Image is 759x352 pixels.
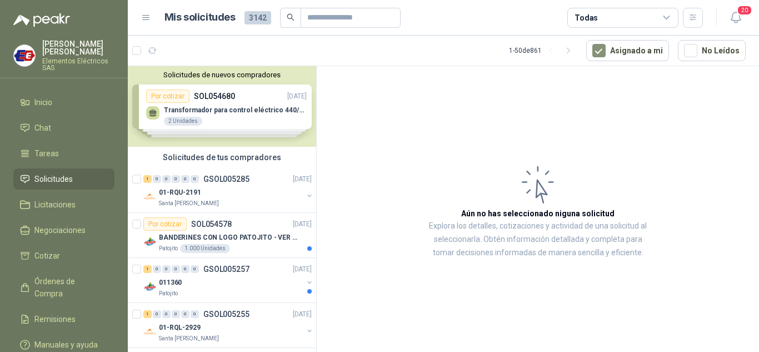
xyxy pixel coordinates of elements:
p: Santa [PERSON_NAME] [159,199,219,208]
div: 0 [172,175,180,183]
span: Órdenes de Compra [34,275,104,300]
img: Company Logo [143,325,157,339]
button: Solicitudes de nuevos compradores [132,71,312,79]
button: 20 [726,8,746,28]
a: 1 0 0 0 0 0 GSOL005285[DATE] Company Logo01-RQU-2191Santa [PERSON_NAME] [143,172,314,208]
div: Solicitudes de tus compradores [128,147,316,168]
p: Patojito [159,289,178,298]
a: Licitaciones [13,194,114,215]
div: 1 [143,265,152,273]
h1: Mis solicitudes [164,9,236,26]
div: 0 [191,265,199,273]
div: 0 [153,310,161,318]
span: 3142 [244,11,271,24]
div: 0 [191,310,199,318]
div: 1 [143,175,152,183]
div: Solicitudes de nuevos compradoresPor cotizarSOL054680[DATE] Transformador para control eléctrico ... [128,66,316,147]
div: 0 [162,265,171,273]
p: GSOL005285 [203,175,249,183]
div: 0 [153,265,161,273]
button: Asignado a mi [586,40,669,61]
div: 0 [162,310,171,318]
a: Chat [13,117,114,138]
a: Negociaciones [13,220,114,241]
p: [DATE] [293,264,312,275]
div: 0 [181,310,189,318]
img: Company Logo [14,45,35,66]
span: Inicio [34,96,52,108]
span: Chat [34,122,51,134]
a: Remisiones [13,309,114,330]
p: [DATE] [293,309,312,320]
p: Explora los detalles, cotizaciones y actividad de una solicitud al seleccionarla. Obtén informaci... [428,220,648,260]
img: Company Logo [143,280,157,294]
div: 1.000 Unidades [180,244,230,253]
div: 0 [181,265,189,273]
a: Tareas [13,143,114,164]
p: 011360 [159,277,182,288]
img: Company Logo [143,235,157,249]
button: No Leídos [678,40,746,61]
p: GSOL005257 [203,265,249,273]
a: Inicio [13,92,114,113]
p: 01-RQL-2929 [159,323,201,333]
div: 0 [191,175,199,183]
a: Órdenes de Compra [13,271,114,304]
p: Patojito [159,244,178,253]
span: Remisiones [34,313,76,325]
span: Licitaciones [34,199,76,211]
p: [PERSON_NAME] [PERSON_NAME] [42,40,114,56]
span: Manuales y ayuda [34,339,98,351]
p: [DATE] [293,219,312,230]
div: 1 [143,310,152,318]
span: Tareas [34,147,59,160]
img: Company Logo [143,190,157,204]
div: Todas [575,12,598,24]
div: 0 [172,310,180,318]
a: Cotizar [13,245,114,266]
p: [DATE] [293,174,312,185]
div: 0 [172,265,180,273]
div: 1 - 50 de 861 [509,42,577,60]
p: Elementos Eléctricos SAS [42,58,114,71]
a: 1 0 0 0 0 0 GSOL005255[DATE] Company Logo01-RQL-2929Santa [PERSON_NAME] [143,308,314,343]
a: 1 0 0 0 0 0 GSOL005257[DATE] Company Logo011360Patojito [143,262,314,298]
p: BANDERINES CON LOGO PATOJITO - VER DOC ADJUNTO [159,232,297,243]
p: Santa [PERSON_NAME] [159,334,219,343]
div: 0 [162,175,171,183]
p: 01-RQU-2191 [159,187,201,198]
span: search [287,13,294,21]
span: Negociaciones [34,224,86,236]
p: GSOL005255 [203,310,249,318]
div: 0 [153,175,161,183]
p: SOL054578 [191,220,232,228]
div: 0 [181,175,189,183]
span: Solicitudes [34,173,73,185]
h3: Aún no has seleccionado niguna solicitud [461,207,615,220]
a: Solicitudes [13,168,114,190]
span: Cotizar [34,250,60,262]
img: Logo peakr [13,13,70,27]
div: Por cotizar [143,217,187,231]
span: 20 [737,5,752,16]
a: Por cotizarSOL054578[DATE] Company LogoBANDERINES CON LOGO PATOJITO - VER DOC ADJUNTOPatojito1.00... [128,213,316,258]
